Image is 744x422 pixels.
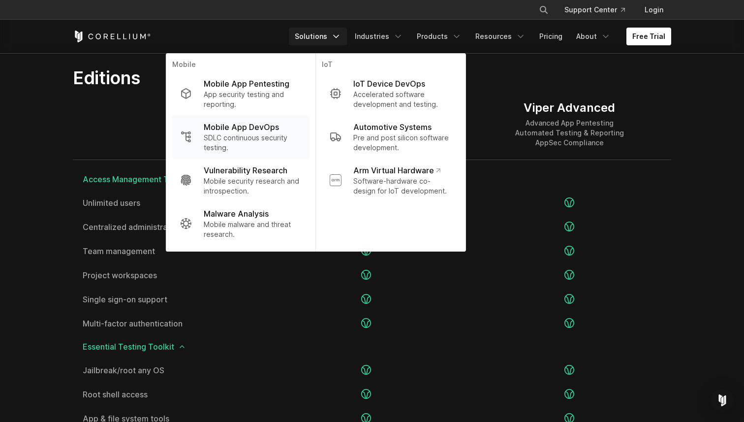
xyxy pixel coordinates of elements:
[469,28,531,45] a: Resources
[411,28,467,45] a: Products
[204,90,302,109] p: App security testing and reporting.
[172,202,310,245] a: Malware Analysis Mobile malware and threat research.
[83,295,254,303] a: Single sign-on support
[711,389,734,412] div: Open Intercom Messenger
[204,164,287,176] p: Vulnerability Research
[557,1,633,19] a: Support Center
[83,271,254,279] a: Project workspaces
[515,100,624,115] div: Viper Advanced
[533,28,568,45] a: Pricing
[83,199,254,207] a: Unlimited users
[289,28,347,45] a: Solutions
[626,28,671,45] a: Free Trial
[73,67,465,89] h2: Editions
[83,247,254,255] a: Team management
[353,133,452,153] p: Pre and post silicon software development.
[172,115,310,159] a: Mobile App DevOps SDLC continuous security testing.
[322,115,460,159] a: Automotive Systems Pre and post silicon software development.
[83,390,254,398] a: Root shell access
[204,220,302,239] p: Mobile malware and threat research.
[322,72,460,115] a: IoT Device DevOps Accelerated software development and testing.
[204,121,279,133] p: Mobile App DevOps
[204,208,269,220] p: Malware Analysis
[172,159,310,202] a: Vulnerability Research Mobile security research and introspection.
[353,176,452,196] p: Software-hardware co-design for IoT development.
[83,175,661,183] span: Access Management Toolkit
[83,320,254,327] a: Multi-factor authentication
[204,78,289,90] p: Mobile App Pentesting
[172,72,310,115] a: Mobile App Pentesting App security testing and reporting.
[527,1,671,19] div: Navigation Menu
[637,1,671,19] a: Login
[322,60,460,72] p: IoT
[353,121,432,133] p: Automotive Systems
[353,164,440,176] p: Arm Virtual Hardware
[570,28,617,45] a: About
[83,343,661,351] span: Essential Testing Toolkit
[322,159,460,202] a: Arm Virtual Hardware Software-hardware co-design for IoT development.
[73,31,151,42] a: Corellium Home
[83,223,254,231] a: Centralized administration
[204,176,302,196] p: Mobile security research and introspection.
[172,60,310,72] p: Mobile
[353,90,452,109] p: Accelerated software development and testing.
[353,78,425,90] p: IoT Device DevOps
[204,133,302,153] p: SDLC continuous security testing.
[349,28,409,45] a: Industries
[289,28,671,45] div: Navigation Menu
[515,118,624,148] div: Advanced App Pentesting Automated Testing & Reporting AppSec Compliance
[83,366,254,374] a: Jailbreak/root any OS
[535,1,553,19] button: Search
